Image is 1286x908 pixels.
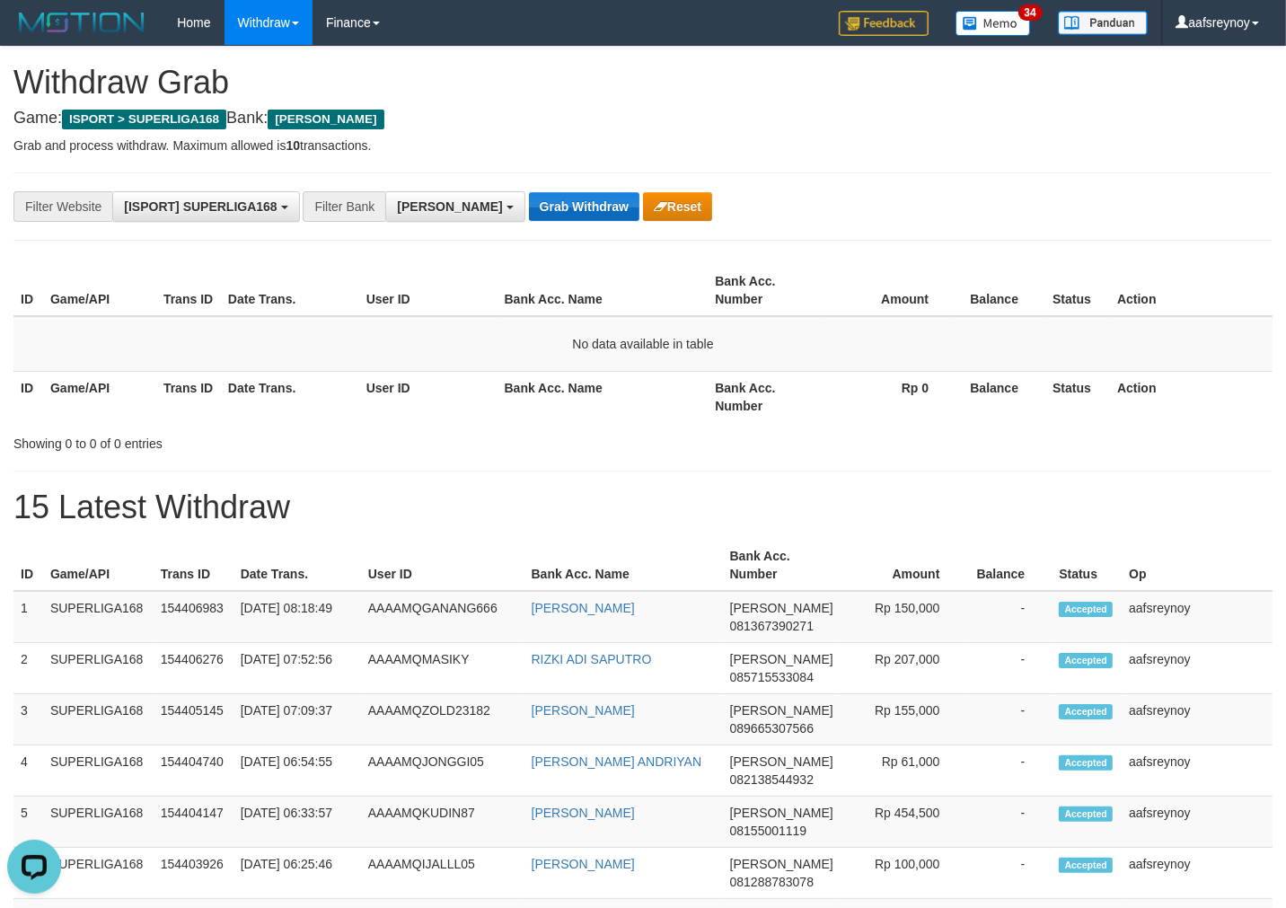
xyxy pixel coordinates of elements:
[730,754,833,769] span: [PERSON_NAME]
[156,265,221,316] th: Trans ID
[730,824,807,838] span: Copy 08155001119 to clipboard
[966,643,1052,694] td: -
[43,643,154,694] td: SUPERLIGA168
[233,797,361,848] td: [DATE] 06:33:57
[966,694,1052,745] td: -
[841,540,967,591] th: Amount
[1110,371,1273,422] th: Action
[154,797,233,848] td: 154404147
[730,772,814,787] span: Copy 082138544932 to clipboard
[361,745,524,797] td: AAAAMQJONGGI05
[532,806,635,820] a: [PERSON_NAME]
[956,371,1045,422] th: Balance
[13,9,150,36] img: MOTION_logo.png
[532,754,702,769] a: [PERSON_NAME] ANDRIYAN
[233,643,361,694] td: [DATE] 07:52:56
[841,591,967,643] td: Rp 150,000
[154,694,233,745] td: 154405145
[13,191,112,222] div: Filter Website
[498,265,709,316] th: Bank Acc. Name
[154,591,233,643] td: 154406983
[730,857,833,871] span: [PERSON_NAME]
[708,371,821,422] th: Bank Acc. Number
[13,745,43,797] td: 4
[730,721,814,736] span: Copy 089665307566 to clipboard
[286,138,300,153] strong: 10
[730,601,833,615] span: [PERSON_NAME]
[233,848,361,899] td: [DATE] 06:25:46
[13,316,1273,372] td: No data available in table
[1122,694,1273,745] td: aafsreynoy
[43,540,154,591] th: Game/API
[841,848,967,899] td: Rp 100,000
[13,694,43,745] td: 3
[43,265,156,316] th: Game/API
[13,371,43,422] th: ID
[13,489,1273,525] h1: 15 Latest Withdraw
[1059,807,1113,822] span: Accepted
[112,191,299,222] button: [ISPORT] SUPERLIGA168
[43,797,154,848] td: SUPERLIGA168
[43,848,154,899] td: SUPERLIGA168
[124,199,277,214] span: [ISPORT] SUPERLIGA168
[841,643,967,694] td: Rp 207,000
[1018,4,1043,21] span: 34
[156,371,221,422] th: Trans ID
[268,110,383,129] span: [PERSON_NAME]
[43,591,154,643] td: SUPERLIGA168
[966,540,1052,591] th: Balance
[532,652,652,666] a: RIZKI ADI SAPUTRO
[708,265,821,316] th: Bank Acc. Number
[841,797,967,848] td: Rp 454,500
[821,371,956,422] th: Rp 0
[397,199,502,214] span: [PERSON_NAME]
[62,110,226,129] span: ISPORT > SUPERLIGA168
[1052,540,1122,591] th: Status
[532,703,635,718] a: [PERSON_NAME]
[1110,265,1273,316] th: Action
[1122,643,1273,694] td: aafsreynoy
[361,540,524,591] th: User ID
[723,540,841,591] th: Bank Acc. Number
[385,191,524,222] button: [PERSON_NAME]
[13,591,43,643] td: 1
[13,540,43,591] th: ID
[233,694,361,745] td: [DATE] 07:09:37
[233,540,361,591] th: Date Trans.
[233,745,361,797] td: [DATE] 06:54:55
[532,857,635,871] a: [PERSON_NAME]
[1059,704,1113,719] span: Accepted
[966,745,1052,797] td: -
[43,745,154,797] td: SUPERLIGA168
[1122,591,1273,643] td: aafsreynoy
[1122,848,1273,899] td: aafsreynoy
[361,848,524,899] td: AAAAMQIJALLL05
[1059,858,1113,873] span: Accepted
[233,591,361,643] td: [DATE] 08:18:49
[1122,797,1273,848] td: aafsreynoy
[1058,11,1148,35] img: panduan.png
[154,848,233,899] td: 154403926
[13,797,43,848] td: 5
[221,371,359,422] th: Date Trans.
[154,745,233,797] td: 154404740
[966,848,1052,899] td: -
[1045,265,1110,316] th: Status
[13,428,523,453] div: Showing 0 to 0 of 0 entries
[1059,602,1113,617] span: Accepted
[524,540,723,591] th: Bank Acc. Name
[821,265,956,316] th: Amount
[361,591,524,643] td: AAAAMQGANANG666
[956,265,1045,316] th: Balance
[7,7,61,61] button: Open LiveChat chat widget
[841,745,967,797] td: Rp 61,000
[730,703,833,718] span: [PERSON_NAME]
[13,643,43,694] td: 2
[730,806,833,820] span: [PERSON_NAME]
[13,65,1273,101] h1: Withdraw Grab
[643,192,712,221] button: Reset
[730,670,814,684] span: Copy 085715533084 to clipboard
[1059,653,1113,668] span: Accepted
[43,371,156,422] th: Game/API
[154,540,233,591] th: Trans ID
